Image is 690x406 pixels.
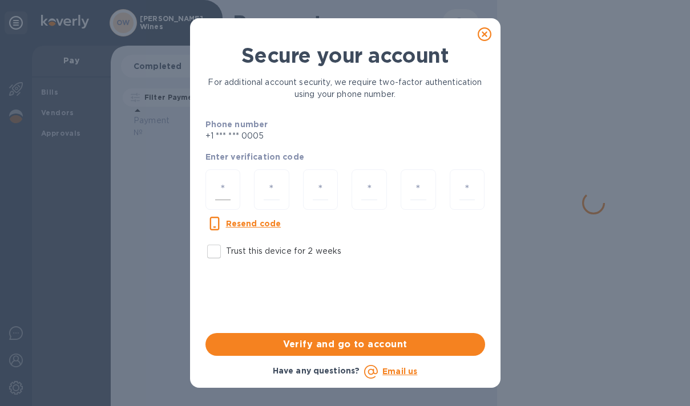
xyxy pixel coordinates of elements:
b: Phone number [205,120,268,129]
b: Have any questions? [273,366,360,375]
a: Email us [382,367,417,376]
span: Verify and go to account [215,338,476,351]
p: Trust this device for 2 weeks [226,245,342,257]
p: For additional account security, we require two-factor authentication using your phone number. [205,76,485,100]
h1: Secure your account [205,43,485,67]
u: Resend code [226,219,281,228]
button: Verify and go to account [205,333,485,356]
p: Enter verification code [205,151,485,163]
